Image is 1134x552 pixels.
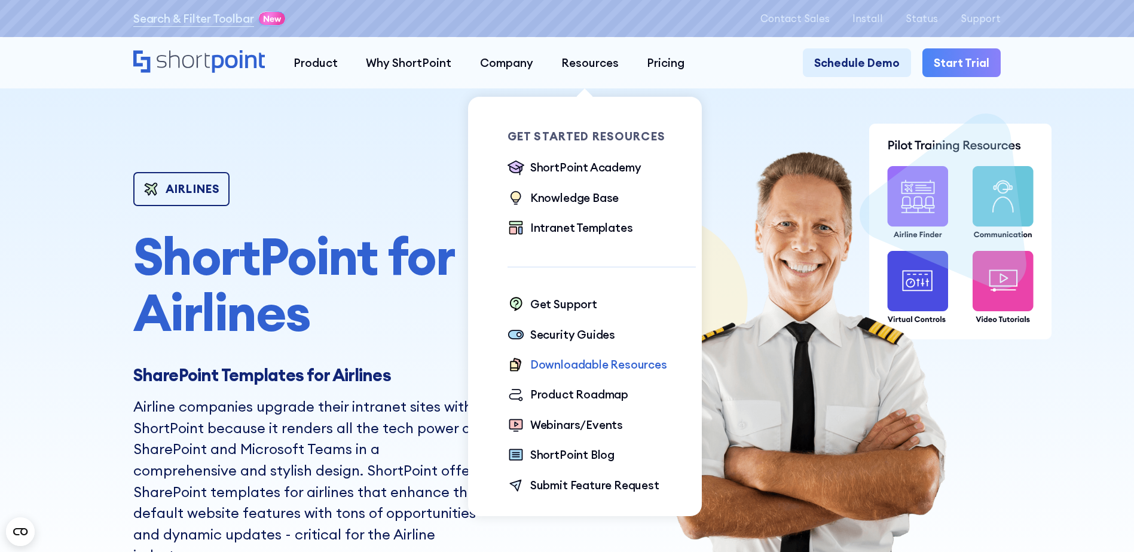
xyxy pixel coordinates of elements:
a: Webinars/Events [508,416,623,435]
button: Open CMP widget [6,517,35,546]
div: ShortPoint Academy [530,159,641,176]
a: Intranet Templates [508,219,633,238]
a: Security Guides [508,326,615,345]
a: ShortPoint Academy [508,159,641,177]
div: ShortPoint Blog [530,446,615,463]
a: Home [133,50,265,75]
div: Webinars/Events [530,416,623,433]
div: Get Started Resources [508,131,696,142]
iframe: Chat Widget [919,413,1134,552]
a: Contact Sales [760,13,830,24]
a: Get Support [508,296,597,314]
div: Get Support [530,296,597,312]
h2: SharePoint Templates for Airlines [133,366,485,385]
a: Company [466,48,547,76]
a: Product Roadmap [508,386,628,404]
div: Submit Feature Request [530,477,659,493]
a: Resources [547,48,632,76]
a: Search & Filter Toolbar [133,10,254,27]
div: Product Roadmap [530,386,628,403]
a: Knowledge Base [508,189,619,208]
a: Why ShortPoint [352,48,466,76]
div: Knowledge Base [530,189,619,206]
a: Status [906,13,938,24]
a: Submit Feature Request [508,477,659,495]
div: Intranet Templates [530,219,633,236]
div: Downloadable Resources [530,356,667,373]
a: Install [852,13,883,24]
a: Pricing [633,48,699,76]
div: Security Guides [530,326,615,343]
div: Resources [561,54,619,71]
a: ShortPoint Blog [508,446,615,465]
div: Airlines [166,183,220,195]
a: Schedule Demo [803,48,911,76]
a: Product [279,48,351,76]
a: Downloadable Resources [508,356,667,375]
a: Start Trial [922,48,1001,76]
div: Company [480,54,533,71]
div: Why ShortPoint [366,54,451,71]
div: Pricing [647,54,684,71]
a: Support [961,13,1001,24]
h1: ShortPoint for Airlines [133,229,485,341]
div: Product [294,54,338,71]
